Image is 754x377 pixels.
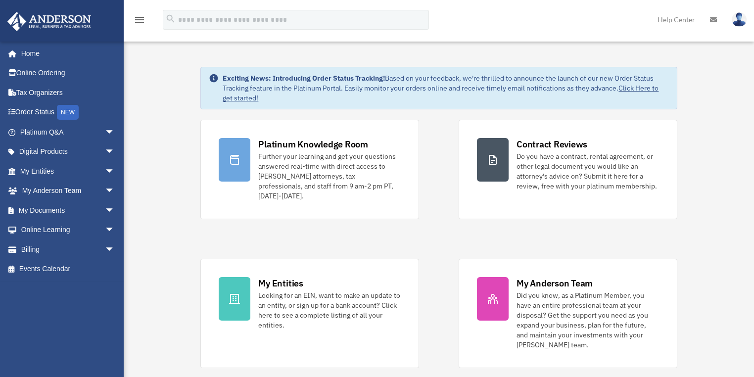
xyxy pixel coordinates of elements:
[7,142,130,162] a: Digital Productsarrow_drop_down
[105,220,125,240] span: arrow_drop_down
[223,73,668,103] div: Based on your feedback, we're thrilled to announce the launch of our new Order Status Tracking fe...
[517,290,659,350] div: Did you know, as a Platinum Member, you have an entire professional team at your disposal? Get th...
[200,120,419,219] a: Platinum Knowledge Room Further your learning and get your questions answered real-time with dire...
[134,14,145,26] i: menu
[258,151,401,201] div: Further your learning and get your questions answered real-time with direct access to [PERSON_NAM...
[4,12,94,31] img: Anderson Advisors Platinum Portal
[7,220,130,240] a: Online Learningarrow_drop_down
[105,122,125,142] span: arrow_drop_down
[517,277,593,289] div: My Anderson Team
[105,142,125,162] span: arrow_drop_down
[105,181,125,201] span: arrow_drop_down
[165,13,176,24] i: search
[7,122,130,142] a: Platinum Q&Aarrow_drop_down
[732,12,747,27] img: User Pic
[105,200,125,221] span: arrow_drop_down
[459,120,677,219] a: Contract Reviews Do you have a contract, rental agreement, or other legal document you would like...
[7,259,130,279] a: Events Calendar
[134,17,145,26] a: menu
[7,181,130,201] a: My Anderson Teamarrow_drop_down
[517,151,659,191] div: Do you have a contract, rental agreement, or other legal document you would like an attorney's ad...
[7,200,130,220] a: My Documentsarrow_drop_down
[7,161,130,181] a: My Entitiesarrow_drop_down
[105,239,125,260] span: arrow_drop_down
[223,74,385,83] strong: Exciting News: Introducing Order Status Tracking!
[517,138,587,150] div: Contract Reviews
[7,44,125,63] a: Home
[459,259,677,368] a: My Anderson Team Did you know, as a Platinum Member, you have an entire professional team at your...
[7,239,130,259] a: Billingarrow_drop_down
[105,161,125,182] span: arrow_drop_down
[258,290,401,330] div: Looking for an EIN, want to make an update to an entity, or sign up for a bank account? Click her...
[57,105,79,120] div: NEW
[7,63,130,83] a: Online Ordering
[258,138,368,150] div: Platinum Knowledge Room
[200,259,419,368] a: My Entities Looking for an EIN, want to make an update to an entity, or sign up for a bank accoun...
[223,84,659,102] a: Click Here to get started!
[7,83,130,102] a: Tax Organizers
[258,277,303,289] div: My Entities
[7,102,130,123] a: Order StatusNEW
